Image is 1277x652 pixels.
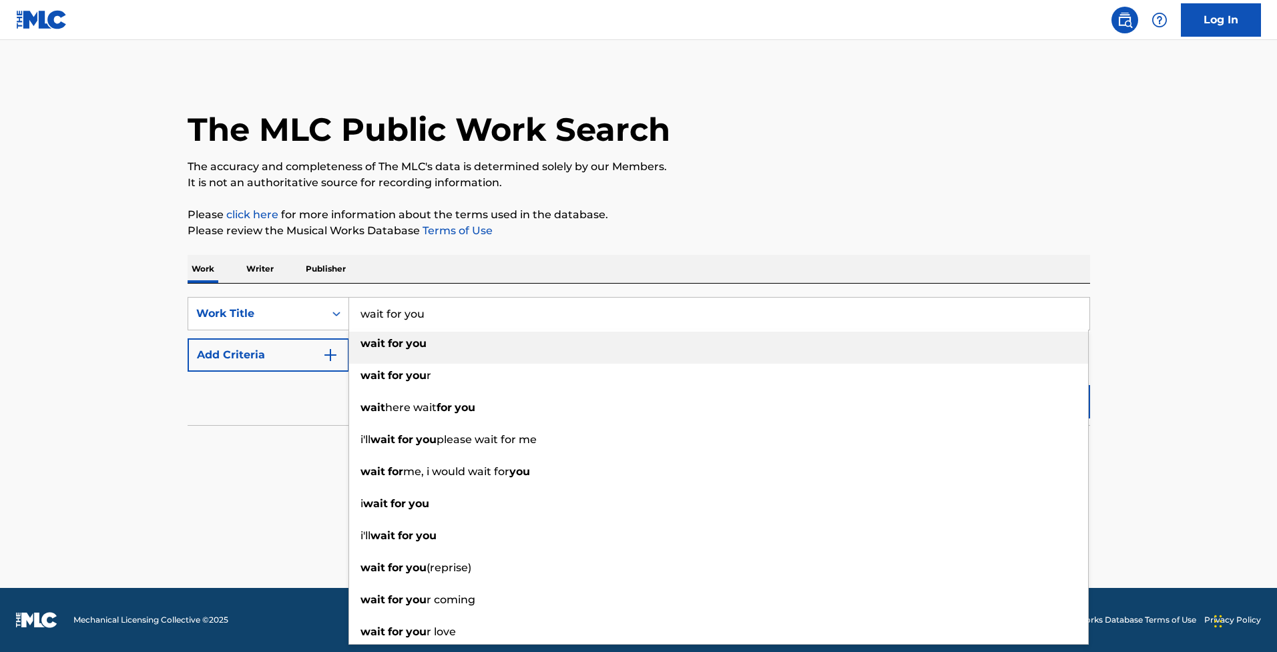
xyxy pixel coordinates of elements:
[1214,601,1222,641] div: Drag
[416,529,437,542] strong: you
[360,561,385,574] strong: wait
[398,433,413,446] strong: for
[1181,3,1261,37] a: Log In
[388,593,403,606] strong: for
[188,297,1090,425] form: Search Form
[1117,12,1133,28] img: search
[385,401,437,414] span: here wait
[188,255,218,283] p: Work
[427,625,456,638] span: r love
[406,561,427,574] strong: you
[388,465,403,478] strong: for
[188,175,1090,191] p: It is not an authoritative source for recording information.
[416,433,437,446] strong: you
[360,369,385,382] strong: wait
[188,223,1090,239] p: Please review the Musical Works Database
[370,433,395,446] strong: wait
[1111,7,1138,33] a: Public Search
[360,625,385,638] strong: wait
[363,497,388,510] strong: wait
[360,337,385,350] strong: wait
[196,306,316,322] div: Work Title
[370,529,395,542] strong: wait
[420,224,493,237] a: Terms of Use
[360,465,385,478] strong: wait
[16,10,67,29] img: MLC Logo
[1152,12,1168,28] img: help
[360,401,385,414] strong: wait
[73,614,228,626] span: Mechanical Licensing Collective © 2025
[1045,614,1196,626] a: Musical Works Database Terms of Use
[1204,614,1261,626] a: Privacy Policy
[409,497,429,510] strong: you
[388,369,403,382] strong: for
[188,159,1090,175] p: The accuracy and completeness of The MLC's data is determined solely by our Members.
[388,625,403,638] strong: for
[188,338,349,372] button: Add Criteria
[406,369,427,382] strong: you
[388,561,403,574] strong: for
[322,347,338,363] img: 9d2ae6d4665cec9f34b9.svg
[427,369,431,382] span: r
[188,207,1090,223] p: Please for more information about the terms used in the database.
[360,497,363,510] span: i
[406,625,427,638] strong: you
[226,208,278,221] a: click here
[406,337,427,350] strong: you
[509,465,530,478] strong: you
[427,561,471,574] span: (reprise)
[437,433,537,446] span: please wait for me
[388,337,403,350] strong: for
[398,529,413,542] strong: for
[188,109,670,149] h1: The MLC Public Work Search
[360,433,370,446] span: i'll
[302,255,350,283] p: Publisher
[360,593,385,606] strong: wait
[1210,588,1277,652] iframe: Chat Widget
[242,255,278,283] p: Writer
[437,401,452,414] strong: for
[391,497,406,510] strong: for
[1146,7,1173,33] div: Help
[403,465,509,478] span: me, i would wait for
[406,593,427,606] strong: you
[427,593,475,606] span: r coming
[455,401,475,414] strong: you
[360,529,370,542] span: i'll
[16,612,57,628] img: logo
